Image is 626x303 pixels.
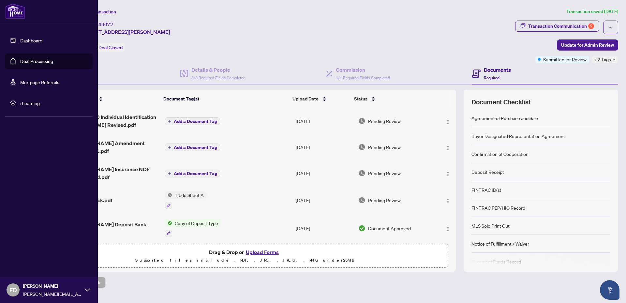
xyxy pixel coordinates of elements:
a: Deal Processing [20,58,53,64]
button: Upload Forms [244,248,281,256]
div: Status: [81,43,125,52]
span: Drag & Drop orUpload FormsSupported files include .PDF, .JPG, .JPEG, .PNG under25MB [42,244,448,268]
div: Transaction Communication [528,21,594,31]
span: 26 [PERSON_NAME] Deposit Bank Slip.pdf [64,220,160,236]
span: Required [484,75,499,80]
span: plus [168,172,171,175]
span: [PERSON_NAME] [23,282,82,290]
span: Pending Review [368,144,401,151]
img: Document Status [358,117,365,125]
span: Drag & Drop or [209,248,281,256]
img: Document Status [358,170,365,177]
span: [PERSON_NAME][EMAIL_ADDRESS][DOMAIN_NAME] [23,290,82,297]
span: Document Checklist [471,98,531,107]
span: Pending Review [368,170,401,177]
h4: Details & People [191,66,246,74]
td: [DATE] [293,186,355,214]
button: Status IconCopy of Deposit Type [165,220,221,237]
button: Status IconTrade Sheet A [165,191,206,209]
button: Logo [443,168,453,178]
h4: Documents [484,66,511,74]
img: Document Status [358,225,365,232]
img: Document Status [358,197,365,204]
button: Add a Document Tag [165,117,220,125]
div: Confirmation of Cooperation [471,150,529,158]
span: Deal Closed [98,45,123,51]
span: Add a Document Tag [174,145,217,150]
button: Add a Document Tag [165,170,220,177]
a: Mortgage Referrals [20,79,59,85]
span: ellipsis [608,25,613,30]
span: Submitted for Review [543,56,587,63]
span: +2 Tags [594,56,611,63]
button: Transaction Communication2 [515,21,599,32]
span: Add a Document Tag [174,171,217,176]
span: FD [9,285,17,295]
span: Pending Review [368,197,401,204]
span: FINTRAC - 630 Individual Identification [PERSON_NAME] Revised.pdf [64,113,160,129]
span: Pending Review [368,117,401,125]
span: 26 [PERSON_NAME] Insurance NOF Acknowledged.pdf [64,165,160,181]
button: Logo [443,223,453,234]
img: Logo [445,226,451,232]
span: Update for Admin Review [561,40,614,50]
span: down [612,58,616,61]
span: Trade Sheet A [172,191,206,199]
th: Upload Date [290,90,351,108]
td: [DATE] [293,214,355,242]
button: Add a Document Tag [165,169,220,178]
div: Agreement of Purchase and Sale [471,114,538,122]
span: Copy of Deposit Type [172,220,221,227]
img: logo [5,3,25,19]
span: 49072 [98,22,113,27]
div: FINTRAC ID(s) [471,186,501,193]
th: Status [351,90,428,108]
img: Logo [445,145,451,151]
button: Logo [443,195,453,205]
button: Add a Document Tag [165,117,220,126]
span: Status [354,95,367,102]
button: Open asap [600,280,619,300]
div: 2 [588,23,594,29]
img: Status Icon [165,220,172,227]
th: Document Tag(s) [161,90,290,108]
span: rLearning [20,99,88,107]
button: Add a Document Tag [165,143,220,152]
div: Notice of Fulfillment / Waiver [471,240,529,247]
a: Dashboard [20,38,42,43]
h4: Commission [336,66,390,74]
span: 3/3 Required Fields Completed [191,75,246,80]
img: Logo [445,199,451,204]
button: Logo [443,142,453,152]
div: MLS Sold Print Out [471,222,510,229]
img: Status Icon [165,191,172,199]
span: Document Approved [368,225,411,232]
span: 1/1 Required Fields Completed [336,75,390,80]
td: [DATE] [293,108,355,134]
img: Logo [445,119,451,125]
button: Logo [443,116,453,126]
span: Upload Date [292,95,319,102]
th: (23) File Name [61,90,161,108]
img: Document Status [358,144,365,151]
td: [DATE] [293,160,355,186]
p: Supported files include .PDF, .JPG, .JPEG, .PNG under 25 MB [46,256,444,264]
article: Transaction saved [DATE] [566,8,618,15]
span: plus [168,120,171,123]
span: [STREET_ADDRESS][PERSON_NAME] [81,28,170,36]
td: [DATE] [293,134,355,160]
img: Logo [445,172,451,177]
div: FINTRAC PEP/HIO Record [471,204,525,211]
span: Add a Document Tag [174,119,217,124]
span: 26 [PERSON_NAME] Amendment Closing Date-1.pdf [64,139,160,155]
button: Add a Document Tag [165,144,220,151]
div: Deposit Receipt [471,168,504,175]
span: plus [168,146,171,149]
button: Update for Admin Review [557,39,618,51]
div: Buyer Designated Representation Agreement [471,132,565,140]
span: View Transaction [81,9,116,15]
